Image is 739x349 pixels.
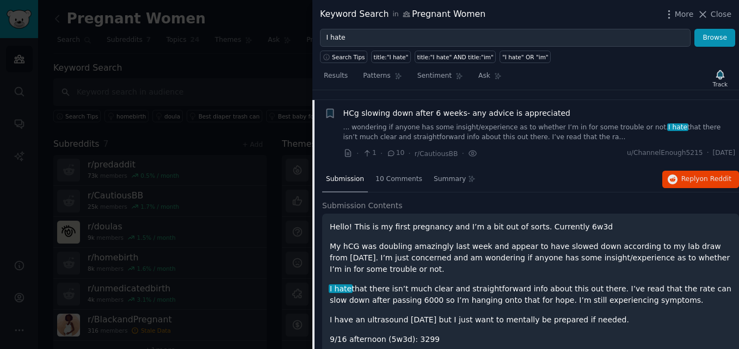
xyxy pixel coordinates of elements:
[330,334,731,345] p: 9/16 afternoon (5w3d): 3299
[320,67,352,90] a: Results
[330,241,731,275] p: My hCG was doubling amazingly last week and appear to have slowed down according to my lab draw f...
[330,314,731,326] p: I have an ultrasound [DATE] but I just want to mentally be prepared if needed.
[392,10,398,20] span: in
[320,51,367,63] button: Search Tips
[380,148,383,159] span: ·
[322,200,403,211] span: Submission Contents
[663,9,694,20] button: More
[356,148,359,159] span: ·
[330,283,731,306] p: that there isn’t much clear and straightforward info about this out there. I’ve read that the rat...
[415,51,496,63] a: title:"I hate" AND title:"im"
[343,108,570,119] a: HCg slowing down after 6 weeks- any advice is appreciated
[363,71,390,81] span: Patterns
[461,148,464,159] span: ·
[434,174,466,184] span: Summary
[324,71,348,81] span: Results
[500,51,551,63] a: "I hate" OR "im"
[414,67,467,90] a: Sentiment
[329,284,353,293] span: I hate
[502,53,549,61] div: "I hate" OR "im"
[375,174,422,184] span: 10 Comments
[713,80,728,88] div: Track
[697,9,731,20] button: Close
[709,67,731,90] button: Track
[417,53,494,61] div: title:"I hate" AND title:"im"
[320,29,691,47] input: Try a keyword related to your business
[326,174,364,184] span: Submission
[417,71,452,81] span: Sentiment
[667,123,688,131] span: I hate
[475,67,506,90] a: Ask
[371,51,411,63] a: title:"I hate"
[320,8,485,21] div: Keyword Search Pregnant Women
[627,148,703,158] span: u/ChannelEnough5215
[681,174,731,184] span: Reply
[711,9,731,20] span: Close
[662,171,739,188] button: Replyon Reddit
[408,148,410,159] span: ·
[359,67,405,90] a: Patterns
[415,150,458,158] span: r/CautiousBB
[707,148,709,158] span: ·
[374,53,409,61] div: title:"I hate"
[675,9,694,20] span: More
[478,71,490,81] span: Ask
[386,148,404,158] span: 10
[700,175,731,183] span: on Reddit
[713,148,735,158] span: [DATE]
[343,123,736,142] a: ... wondering if anyone has some insight/experience as to whether I’m in for some trouble or not....
[694,29,735,47] button: Browse
[330,221,731,233] p: Hello! This is my first pregnancy and I’m a bit out of sorts. Currently 6w3d
[332,53,365,61] span: Search Tips
[362,148,376,158] span: 1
